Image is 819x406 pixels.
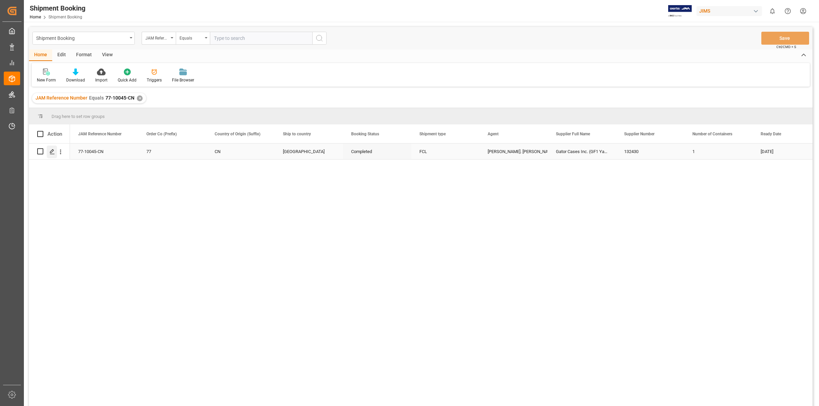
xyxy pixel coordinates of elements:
span: Ready Date [761,132,781,136]
button: show 0 new notifications [765,3,780,19]
div: JIMS [696,6,762,16]
div: File Browser [172,77,194,83]
span: JAM Reference Number [35,95,87,101]
div: Quick Add [118,77,136,83]
div: Triggers [147,77,162,83]
div: Shipment Booking [36,33,127,42]
span: Drag here to set row groups [52,114,105,119]
div: Press SPACE to select this row. [29,144,70,160]
span: Number of Containers [692,132,732,136]
div: Equals [179,33,203,41]
div: FCL [419,144,471,160]
span: Agent [488,132,499,136]
div: New Form [37,77,56,83]
a: Home [30,15,41,19]
span: Booking Status [351,132,379,136]
span: Equals [89,95,104,101]
button: search button [312,32,327,45]
button: open menu [142,32,176,45]
span: 77-10045-CN [105,95,134,101]
button: Save [761,32,809,45]
div: ✕ [137,95,143,101]
div: 77-10045-CN [70,144,138,159]
div: JAM Reference Number [145,33,169,41]
span: JAM Reference Number [78,132,121,136]
span: Ship to country [283,132,311,136]
span: Ctrl/CMD + S [776,44,796,49]
div: Import [95,77,107,83]
div: Format [71,49,97,61]
span: Supplier Full Name [556,132,590,136]
div: Action [47,131,62,137]
div: 77 [146,144,198,160]
button: JIMS [696,4,765,17]
span: Country of Origin (Suffix) [215,132,260,136]
span: Supplier Number [624,132,655,136]
div: [PERSON_NAME]. [PERSON_NAME] [488,144,540,160]
div: [GEOGRAPHIC_DATA] [283,144,335,160]
div: Shipment Booking [30,3,85,13]
div: Download [66,77,85,83]
button: Help Center [780,3,795,19]
span: Shipment type [419,132,446,136]
div: Home [29,49,52,61]
button: open menu [32,32,135,45]
div: 132430 [616,144,684,159]
div: Edit [52,49,71,61]
img: Exertis%20JAM%20-%20Email%20Logo.jpg_1722504956.jpg [668,5,692,17]
input: Type to search [210,32,312,45]
div: 1 [684,144,752,159]
div: Gator Cases Inc. (GF1 Yantian) [548,144,616,159]
span: Order Co (Prefix) [146,132,177,136]
button: open menu [176,32,210,45]
div: View [97,49,118,61]
div: Completed [351,144,403,160]
div: CN [215,144,267,160]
